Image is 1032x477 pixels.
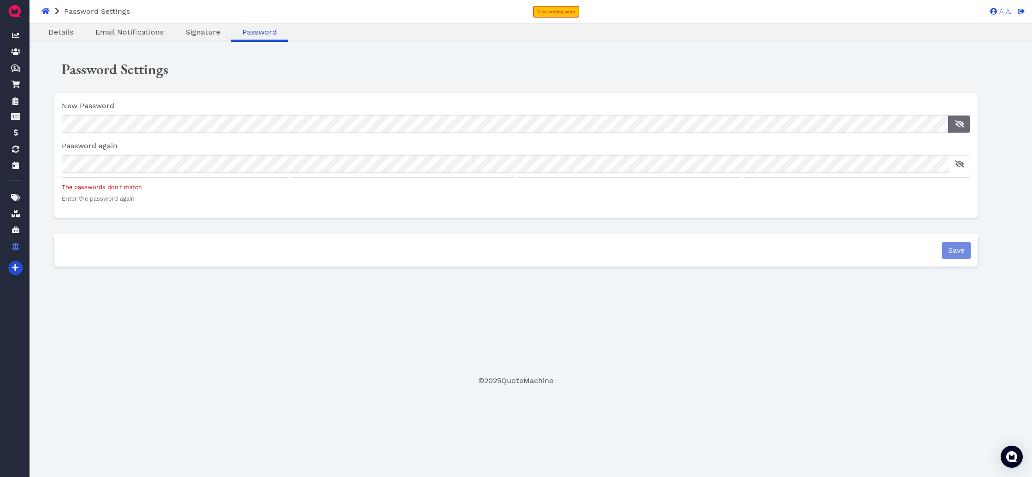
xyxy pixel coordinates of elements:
a: Signature [175,27,231,38]
span: New Password [62,101,114,110]
img: QuoteM_icon_flat.png [7,4,22,18]
span: Trial ending soon [537,9,575,14]
button: Save [942,242,971,259]
span: A A. [997,8,1011,15]
a: Trial ending soon [533,6,579,17]
tspan: $ [13,65,16,70]
footer: © 2025 QuoteMachine [54,375,978,386]
span: Email Notifications [95,28,164,36]
a: A A. [985,7,1011,15]
span: Password Settings [64,7,130,16]
span: Password again [62,141,117,150]
a: Details [37,27,84,38]
span: Password [242,28,277,36]
a: Email Notifications [84,27,175,38]
div: Open Intercom Messenger [1001,446,1023,468]
span: Password Settings [61,59,168,79]
span: Enter the password again [62,195,135,202]
span: Signature [186,28,220,36]
a: Password [231,27,288,38]
span: The passwords don't match [62,184,142,191]
span: Details [48,28,73,36]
